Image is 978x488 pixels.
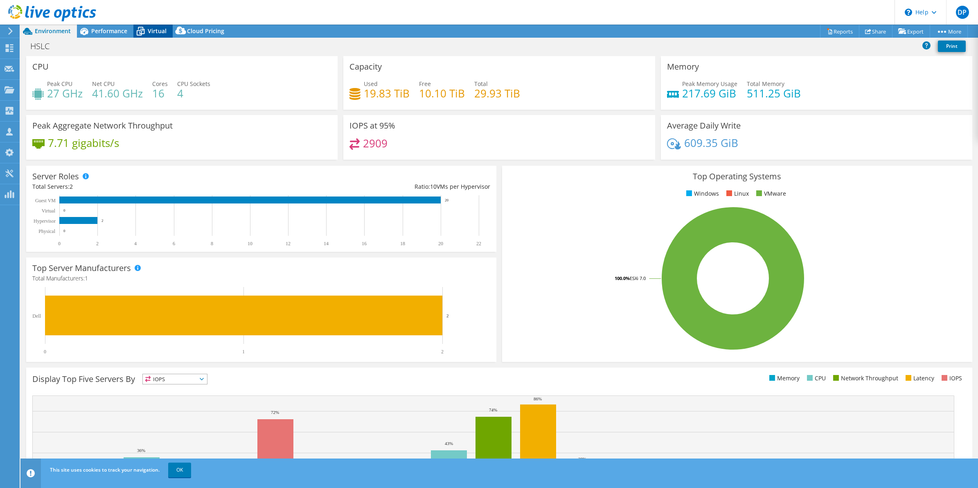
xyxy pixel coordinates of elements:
a: OK [168,463,191,477]
span: Environment [35,27,71,35]
h4: 609.35 GiB [684,138,738,147]
a: More [930,25,968,38]
span: Used [364,80,378,88]
svg: \n [905,9,912,16]
h3: Top Operating Systems [508,172,966,181]
text: 74% [489,407,497,412]
span: Performance [91,27,127,35]
text: 12 [286,241,291,246]
text: 2 [446,313,449,318]
li: VMware [754,189,786,198]
li: Windows [684,189,719,198]
span: 1 [85,274,88,282]
text: 28% [578,456,586,461]
text: 0 [63,208,65,212]
text: Physical [38,228,55,234]
li: Latency [904,374,934,383]
span: 10 [430,183,437,190]
h3: Server Roles [32,172,79,181]
text: Hypervisor [34,218,56,224]
li: Network Throughput [831,374,898,383]
span: Virtual [148,27,167,35]
text: 14 [324,241,329,246]
h3: IOPS at 95% [349,121,395,130]
text: 0 [44,349,46,355]
span: Free [419,80,431,88]
span: IOPS [143,374,207,384]
h4: 10.10 TiB [419,89,465,98]
text: 10 [248,241,252,246]
h4: 19.83 TiB [364,89,410,98]
text: 6 [173,241,175,246]
text: 2 [101,219,104,223]
h3: CPU [32,62,49,71]
a: Reports [820,25,859,38]
text: 20 [445,198,449,202]
span: CPU Sockets [177,80,210,88]
h4: 4 [177,89,210,98]
tspan: 100.0% [615,275,630,281]
h3: Capacity [349,62,382,71]
div: Ratio: VMs per Hypervisor [261,182,490,191]
text: 2 [441,349,444,355]
a: Share [859,25,892,38]
text: Guest VM [35,198,56,203]
span: Total [474,80,488,88]
text: 4 [134,241,137,246]
h4: 27 GHz [47,89,83,98]
text: 0 [63,229,65,233]
li: IOPS [940,374,962,383]
text: 20 [438,241,443,246]
h4: 16 [152,89,168,98]
span: DP [956,6,969,19]
h3: Average Daily Write [667,121,741,130]
text: Virtual [42,208,56,214]
text: 22 [476,241,481,246]
h4: 7.71 gigabits/s [48,138,119,147]
h4: Total Manufacturers: [32,274,490,283]
h4: 41.60 GHz [92,89,143,98]
span: This site uses cookies to track your navigation. [50,466,160,473]
h4: 217.69 GiB [682,89,737,98]
text: 18 [400,241,405,246]
tspan: ESXi 7.0 [630,275,646,281]
span: Cores [152,80,168,88]
text: Dell [32,313,41,319]
text: 16 [362,241,367,246]
h4: 511.25 GiB [747,89,801,98]
text: 36% [137,448,145,453]
text: 43% [445,441,453,446]
a: Export [892,25,930,38]
text: 72% [271,410,279,415]
span: Net CPU [92,80,115,88]
text: 8 [211,241,213,246]
span: Peak CPU [47,80,72,88]
li: CPU [805,374,826,383]
text: 1 [242,349,245,355]
div: Total Servers: [32,182,261,191]
h4: 2909 [363,139,388,148]
li: Memory [767,374,800,383]
span: 2 [70,183,73,190]
h3: Memory [667,62,699,71]
h3: Top Server Manufacturers [32,264,131,273]
span: Cloud Pricing [187,27,224,35]
text: 2 [96,241,99,246]
a: Print [938,41,966,52]
text: 86% [534,396,542,401]
li: Linux [724,189,749,198]
h3: Peak Aggregate Network Throughput [32,121,173,130]
span: Peak Memory Usage [682,80,737,88]
text: 0 [58,241,61,246]
span: Total Memory [747,80,784,88]
h1: HSLC [27,42,62,51]
h4: 29.93 TiB [474,89,520,98]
